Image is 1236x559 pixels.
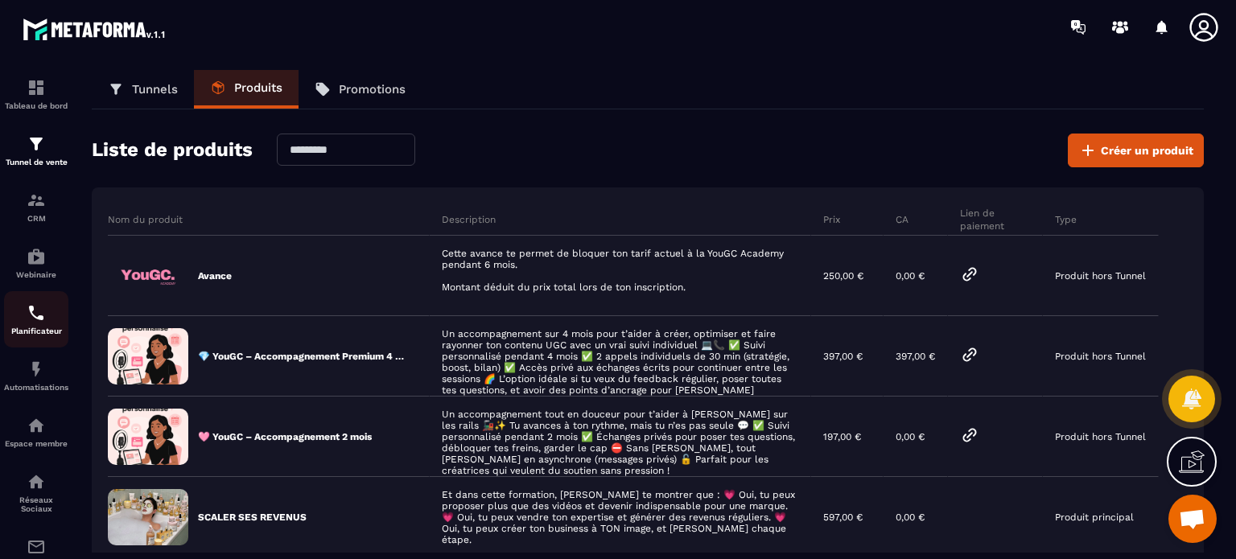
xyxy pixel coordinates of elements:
[1055,431,1146,442] p: Produit hors Tunnel
[1055,351,1146,362] p: Produit hors Tunnel
[198,511,307,524] p: SCALER SES REVENUS
[108,409,188,465] img: 6ecaf6d8c8a0196eb9ed2ad6db011122.png
[23,14,167,43] img: logo
[1055,270,1146,282] p: Produit hors Tunnel
[1055,213,1077,226] p: Type
[299,70,422,109] a: Promotions
[92,70,194,109] a: Tunnels
[4,101,68,110] p: Tableau de bord
[4,270,68,279] p: Webinaire
[960,207,1030,232] p: Lien de paiement
[27,303,46,323] img: scheduler
[823,213,840,226] p: Prix
[132,82,178,97] p: Tunnels
[92,134,253,167] h2: Liste de produits
[4,383,68,392] p: Automatisations
[339,82,406,97] p: Promotions
[442,213,496,226] p: Description
[4,235,68,291] a: automationsautomationsWebinaire
[234,80,282,95] p: Produits
[4,439,68,448] p: Espace membre
[896,213,908,226] p: CA
[1055,512,1134,523] p: Produit principal
[4,179,68,235] a: formationformationCRM
[108,489,188,545] img: aa72c61e1f8e2caba41d6a9ce36cd6dd.png
[194,70,299,109] a: Produits
[27,537,46,557] img: email
[27,360,46,379] img: automations
[4,495,68,513] p: Réseaux Sociaux
[1168,495,1217,543] a: Ouvrir le chat
[198,350,405,363] p: 💎 YouGC – Accompagnement Premium 4 mois
[4,347,68,404] a: automationsautomationsAutomatisations
[4,158,68,166] p: Tunnel de vente
[198,430,372,443] p: 🩷 YouGC – Accompagnement 2 mois
[4,291,68,347] a: schedulerschedulerPlanificateur
[27,78,46,97] img: formation
[27,134,46,154] img: formation
[4,66,68,122] a: formationformationTableau de bord
[4,122,68,179] a: formationformationTunnel de vente
[4,327,68,335] p: Planificateur
[27,247,46,266] img: automations
[108,248,188,304] img: 148f5c70387e318152407da6b2e909df.png
[4,214,68,223] p: CRM
[4,404,68,460] a: automationsautomationsEspace membre
[1068,134,1204,167] button: Créer un produit
[198,269,232,282] p: Avance
[4,460,68,525] a: social-networksocial-networkRéseaux Sociaux
[27,472,46,491] img: social-network
[108,213,183,226] p: Nom du produit
[1101,142,1193,158] span: Créer un produit
[27,191,46,210] img: formation
[27,416,46,435] img: automations
[108,328,188,384] img: 3a047ee38bed3b213567dda0b4c84b35.png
